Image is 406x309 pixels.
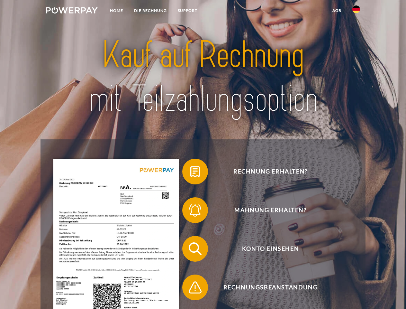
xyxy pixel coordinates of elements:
img: qb_warning.svg [187,279,203,295]
button: Konto einsehen [182,236,349,262]
button: Rechnungsbeanstandung [182,275,349,300]
a: agb [327,5,347,16]
img: de [352,5,360,13]
span: Mahnung erhalten? [192,197,349,223]
a: Home [104,5,129,16]
span: Konto einsehen [192,236,349,262]
img: title-powerpay_de.svg [61,31,345,123]
img: qb_search.svg [187,241,203,257]
button: Mahnung erhalten? [182,197,349,223]
a: DIE RECHNUNG [129,5,172,16]
button: Rechnung erhalten? [182,159,349,184]
img: qb_bill.svg [187,164,203,180]
img: logo-powerpay-white.svg [46,7,98,14]
span: Rechnungsbeanstandung [192,275,349,300]
span: Rechnung erhalten? [192,159,349,184]
a: SUPPORT [172,5,203,16]
img: qb_bell.svg [187,202,203,218]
